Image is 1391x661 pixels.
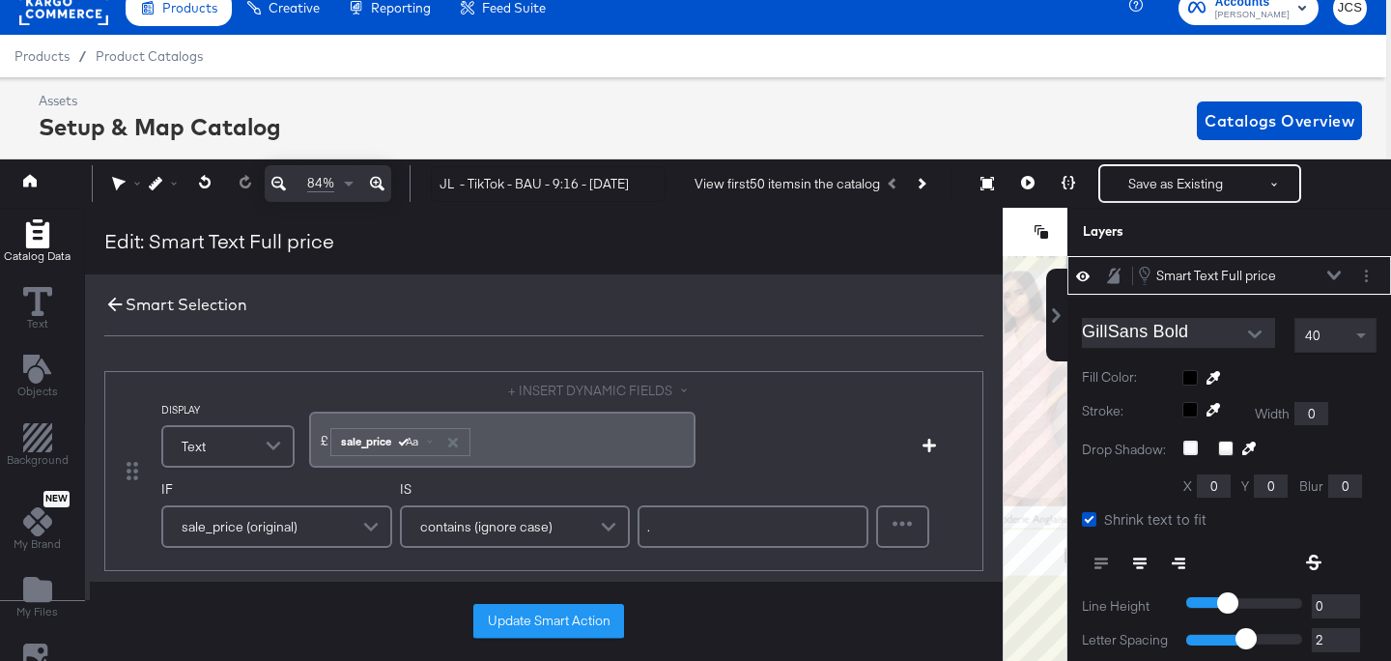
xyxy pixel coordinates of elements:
[1240,320,1269,349] button: Open
[1082,597,1172,616] label: Line Height
[1083,222,1280,241] div: Layers
[14,48,70,64] span: Products
[1241,477,1249,496] label: Y
[96,48,203,64] a: Product Catalogs
[473,604,624,639] button: Update Smart Action
[695,175,880,193] div: View first 50 items in the catalog
[2,486,72,558] button: NewMy Brand
[907,166,934,201] button: Next Product
[1183,477,1192,496] label: X
[1356,266,1377,286] button: Layer Options
[27,316,48,331] span: Text
[182,510,298,543] span: sale_price (original)
[70,48,96,64] span: /
[17,384,58,399] span: Objects
[39,110,281,143] div: Setup & Map Catalog
[638,505,868,548] input: Enter value
[1215,8,1290,23] span: [PERSON_NAME]
[1104,509,1206,529] span: Shrink text to fit
[104,227,334,255] div: Edit: Smart Text Full price
[39,92,281,110] div: Assets
[182,430,206,463] span: Text
[1205,107,1354,134] span: Catalogs Overview
[1082,631,1172,649] label: Letter Spacing
[400,480,631,499] label: IS
[5,570,70,625] button: Add Files
[43,493,70,505] span: New
[14,536,61,552] span: My Brand
[12,283,64,338] button: Text
[1100,166,1251,201] button: Save as Existing
[508,382,695,400] button: + INSERT DYNAMIC FIELDS
[1197,101,1362,140] button: Catalogs Overview
[126,294,247,316] div: Smart Selection
[161,403,295,417] label: DISPLAY
[401,434,418,449] span: Aa
[1082,441,1169,459] label: Drop Shadow:
[161,480,392,499] label: IF
[1305,327,1320,344] span: 40
[7,452,69,468] span: Background
[1156,267,1276,285] div: Smart Text Full price
[307,174,334,192] span: 84%
[331,429,469,454] div: sale_price
[1137,265,1277,286] button: Smart Text Full price
[4,248,71,264] span: Catalog Data
[420,510,553,543] span: contains (ignore case)
[16,604,58,619] span: My Files
[1082,402,1168,425] label: Stroke:
[1299,477,1323,496] label: Blur
[321,432,328,449] span: £
[6,351,70,406] button: Add Text
[1082,368,1168,387] label: Fill Color:
[1255,405,1290,423] label: Width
